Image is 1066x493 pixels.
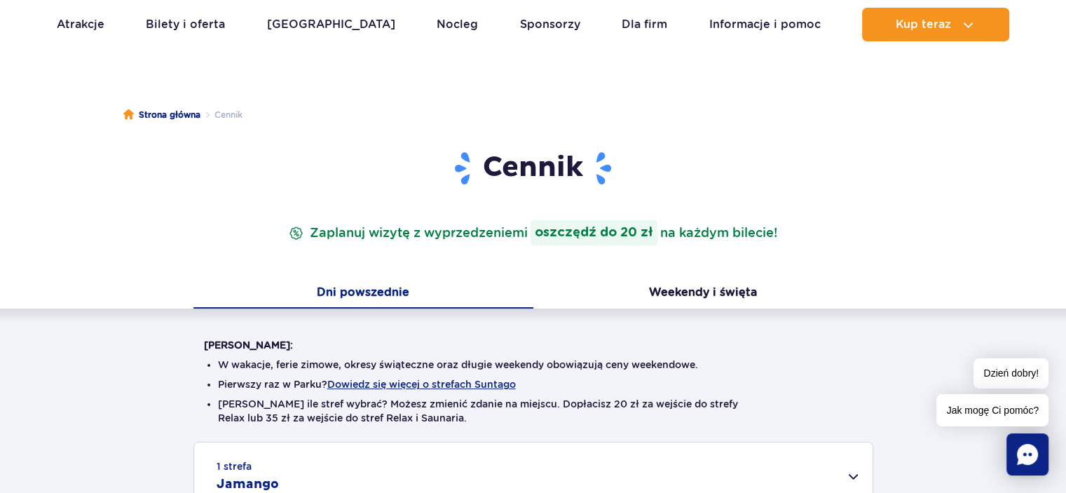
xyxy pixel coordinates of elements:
[327,379,516,390] button: Dowiedz się więcej o strefach Suntago
[204,339,293,351] strong: [PERSON_NAME]:
[218,377,849,391] li: Pierwszy raz w Parku?
[1006,433,1048,475] div: Chat
[146,8,225,41] a: Bilety i oferta
[896,18,951,31] span: Kup teraz
[123,108,200,122] a: Strona główna
[709,8,821,41] a: Informacje i pomoc
[204,150,863,187] h1: Cennik
[217,476,279,493] h2: Jamango
[57,8,104,41] a: Atrakcje
[267,8,395,41] a: [GEOGRAPHIC_DATA]
[936,394,1048,426] span: Jak mogę Ci pomóc?
[218,358,849,372] li: W wakacje, ferie zimowe, okresy świąteczne oraz długie weekendy obowiązują ceny weekendowe.
[193,279,533,309] button: Dni powszednie
[622,8,667,41] a: Dla firm
[437,8,478,41] a: Nocleg
[218,397,849,425] li: [PERSON_NAME] ile stref wybrać? Możesz zmienić zdanie na miejscu. Dopłacisz 20 zł za wejście do s...
[217,459,252,473] small: 1 strefa
[533,279,873,309] button: Weekendy i święta
[200,108,242,122] li: Cennik
[862,8,1009,41] button: Kup teraz
[520,8,580,41] a: Sponsorzy
[286,220,780,245] p: Zaplanuj wizytę z wyprzedzeniem na każdym bilecie!
[973,358,1048,389] span: Dzień dobry!
[531,220,657,245] strong: oszczędź do 20 zł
